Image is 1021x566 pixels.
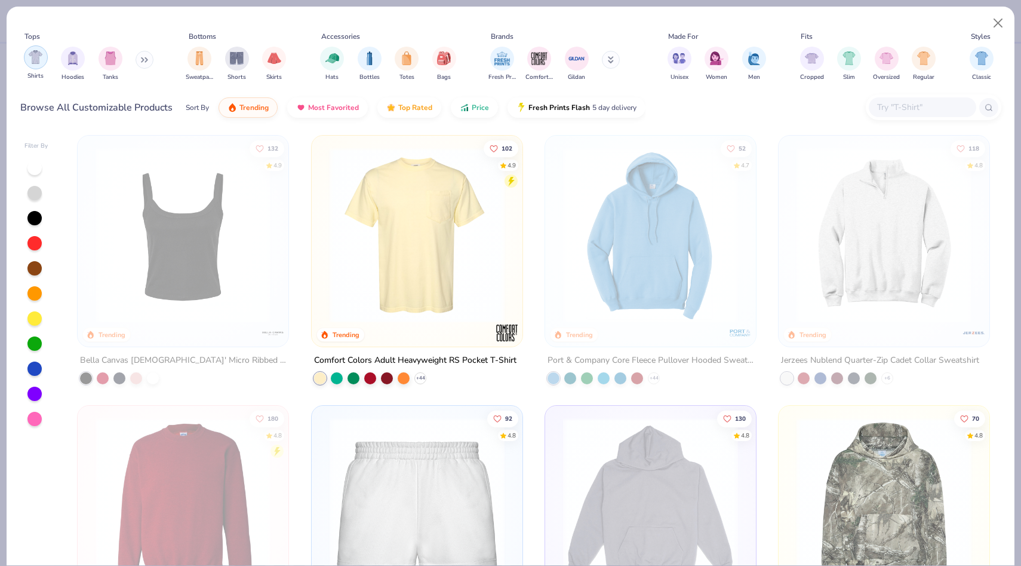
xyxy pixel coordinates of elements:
img: Men Image [748,51,761,65]
div: Comfort Colors Adult Heavyweight RS Pocket T-Shirt [314,353,516,368]
img: 284e3bdb-833f-4f21-a3b0-720291adcbd9 [324,148,510,323]
img: Totes Image [400,51,413,65]
div: 4.8 [974,431,983,440]
span: Classic [972,73,991,82]
img: Skirts Image [267,51,281,65]
div: Filter By [24,142,48,151]
div: Browse All Customizable Products [20,100,173,115]
button: filter button [24,47,48,82]
div: filter for Women [705,47,728,82]
button: filter button [742,47,766,82]
button: Trending [219,97,278,118]
span: Bottles [359,73,380,82]
img: Fresh Prints Image [493,50,511,68]
img: Comfort Colors Image [530,50,548,68]
img: Oversized Image [879,51,893,65]
img: Hats Image [325,51,339,65]
img: Hoodies Image [66,51,79,65]
span: + 44 [416,375,425,382]
button: Like [250,140,284,157]
input: Try "T-Shirt" [876,100,968,114]
img: Classic Image [975,51,989,65]
div: 4.7 [741,161,749,170]
div: Fits [801,31,813,42]
button: Top Rated [377,97,441,118]
img: Unisex Image [672,51,686,65]
div: filter for Slim [837,47,861,82]
img: Bottles Image [363,51,376,65]
div: filter for Men [742,47,766,82]
div: filter for Hats [320,47,344,82]
div: filter for Skirts [262,47,286,82]
div: filter for Regular [912,47,936,82]
button: Like [250,410,284,427]
span: 102 [501,145,512,151]
button: filter button [61,47,85,82]
span: Price [472,103,489,112]
span: Men [748,73,760,82]
div: filter for Comfort Colors [525,47,553,82]
span: 180 [267,415,278,421]
button: Price [451,97,498,118]
button: filter button [262,47,286,82]
div: Bottoms [189,31,216,42]
img: Tanks Image [104,51,117,65]
div: filter for Bottles [358,47,382,82]
img: Women Image [710,51,724,65]
div: 4.9 [273,161,282,170]
img: ff4ddab5-f3f6-4a83-b930-260fe1a46572 [791,148,977,323]
img: Shorts Image [230,51,244,65]
span: Totes [399,73,414,82]
div: filter for Oversized [873,47,900,82]
button: filter button [668,47,691,82]
span: Tanks [103,73,118,82]
div: Jerzees Nublend Quarter-Zip Cadet Collar Sweatshirt [781,353,979,368]
img: Shirts Image [29,50,42,64]
span: + 6 [884,375,890,382]
span: Hats [325,73,339,82]
span: Most Favorited [308,103,359,112]
img: Slim Image [842,51,856,65]
span: Sweatpants [186,73,213,82]
button: Like [954,410,985,427]
div: 4.8 [507,431,515,440]
img: Cropped Image [805,51,819,65]
button: filter button [525,47,553,82]
div: Bella Canvas [DEMOGRAPHIC_DATA]' Micro Ribbed Scoop Tank [80,353,286,368]
img: most_fav.gif [296,103,306,112]
button: filter button [186,47,213,82]
span: Fresh Prints [488,73,516,82]
img: Regular Image [917,51,931,65]
img: Gildan Image [568,50,586,68]
div: Made For [668,31,698,42]
span: 92 [505,415,512,421]
button: Like [721,140,752,157]
span: Women [706,73,727,82]
span: Bags [437,73,451,82]
span: 5 day delivery [592,101,636,115]
img: Bags Image [437,51,450,65]
div: Accessories [321,31,360,42]
img: 1593a31c-dba5-4ff5-97bf-ef7c6ca295f9 [557,148,744,323]
button: filter button [432,47,456,82]
div: 4.9 [507,161,515,170]
div: Styles [971,31,991,42]
span: Skirts [266,73,282,82]
button: filter button [565,47,589,82]
span: Trending [239,103,269,112]
div: filter for Tanks [99,47,122,82]
div: Tops [24,31,40,42]
img: flash.gif [516,103,526,112]
button: filter button [970,47,994,82]
button: filter button [358,47,382,82]
span: Shirts [27,72,44,81]
button: Close [987,12,1010,35]
button: Like [951,140,985,157]
img: Sweatpants Image [193,51,206,65]
div: filter for Totes [395,47,419,82]
span: 132 [267,145,278,151]
button: filter button [99,47,122,82]
button: Most Favorited [287,97,368,118]
div: filter for Gildan [565,47,589,82]
button: filter button [705,47,728,82]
